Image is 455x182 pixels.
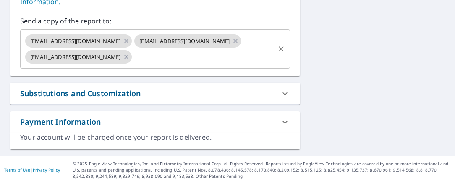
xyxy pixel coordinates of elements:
span: [EMAIL_ADDRESS][DOMAIN_NAME] [25,37,126,45]
div: [EMAIL_ADDRESS][DOMAIN_NAME] [134,34,241,48]
div: Payment Information [10,111,300,133]
a: Privacy Policy [33,167,60,173]
p: | [4,167,60,172]
div: Payment Information [20,116,101,128]
label: Send a copy of the report to: [20,16,290,26]
div: Substitutions and Customization [10,83,300,104]
button: Clear [275,43,287,55]
div: [EMAIL_ADDRESS][DOMAIN_NAME] [25,34,132,48]
div: Your account will be charged once your report is delivered. [20,133,290,142]
a: Terms of Use [4,167,30,173]
p: © 2025 Eagle View Technologies, Inc. and Pictometry International Corp. All Rights Reserved. Repo... [73,161,451,179]
div: [EMAIL_ADDRESS][DOMAIN_NAME] [25,50,132,64]
span: [EMAIL_ADDRESS][DOMAIN_NAME] [25,53,126,61]
span: [EMAIL_ADDRESS][DOMAIN_NAME] [134,37,235,45]
div: Substitutions and Customization [20,88,141,99]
